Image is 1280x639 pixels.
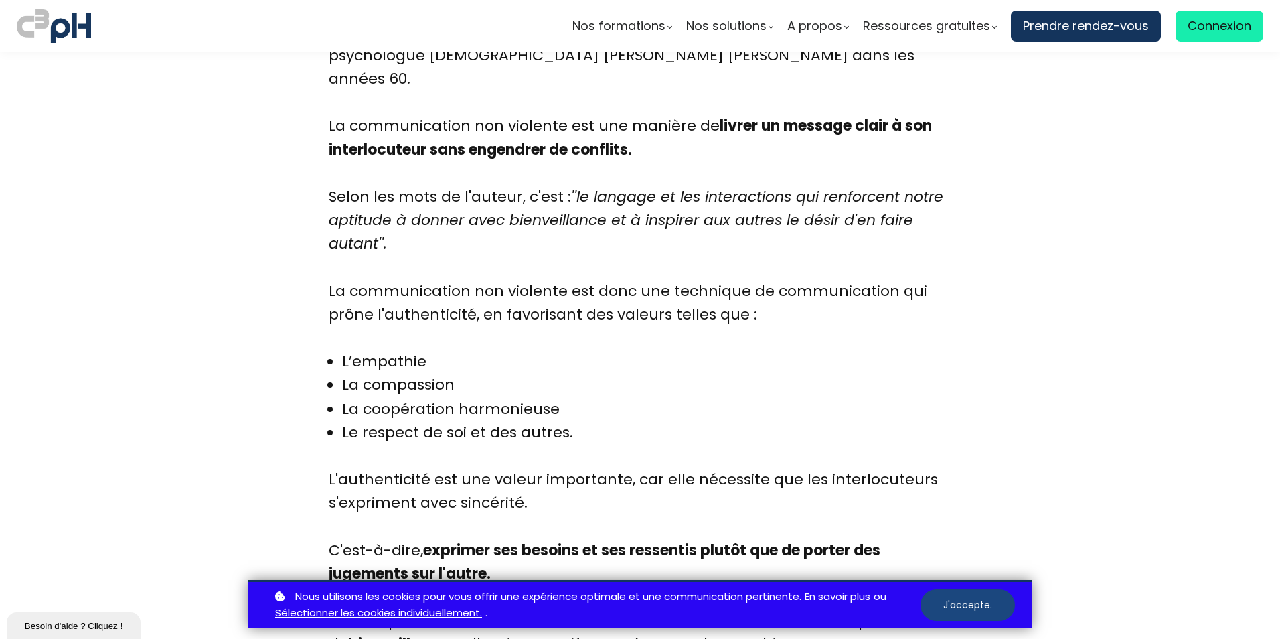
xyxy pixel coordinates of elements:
li: Le respect de soi et des autres. [342,421,573,444]
li: L’empathie [342,350,573,373]
a: Prendre rendez-vous [1011,11,1161,42]
span: Nos solutions [686,16,767,36]
button: J'accepte. [921,589,1015,621]
li: La compassion [342,373,573,397]
span: Nous utilisons les cookies pour vous offrir une expérience optimale et une communication pertinente. [295,589,801,606]
p: ou . [272,589,921,622]
span: Connexion [1188,16,1251,36]
a: Sélectionner les cookies individuellement. [275,605,482,622]
iframe: chat widget [7,610,143,639]
a: Connexion [1176,11,1263,42]
img: logo C3PH [17,7,91,46]
span: Nos formations [572,16,665,36]
b: exprimer ses besoins et ses ressentis plutôt que de porter des jugements sur l'autre. [329,540,880,584]
span: Prendre rendez-vous [1023,16,1149,36]
li: La coopération harmonieuse [342,397,573,421]
span: Ressources gratuites [863,16,990,36]
i: ''le langage et les interactions qui renforcent notre aptitude à donner avec bienveillance et à i... [329,186,943,254]
a: En savoir plus [805,589,870,606]
span: A propos [787,16,842,36]
b: livrer un message clair à son interlocuteur sans engendrer de conflits. [329,115,932,159]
